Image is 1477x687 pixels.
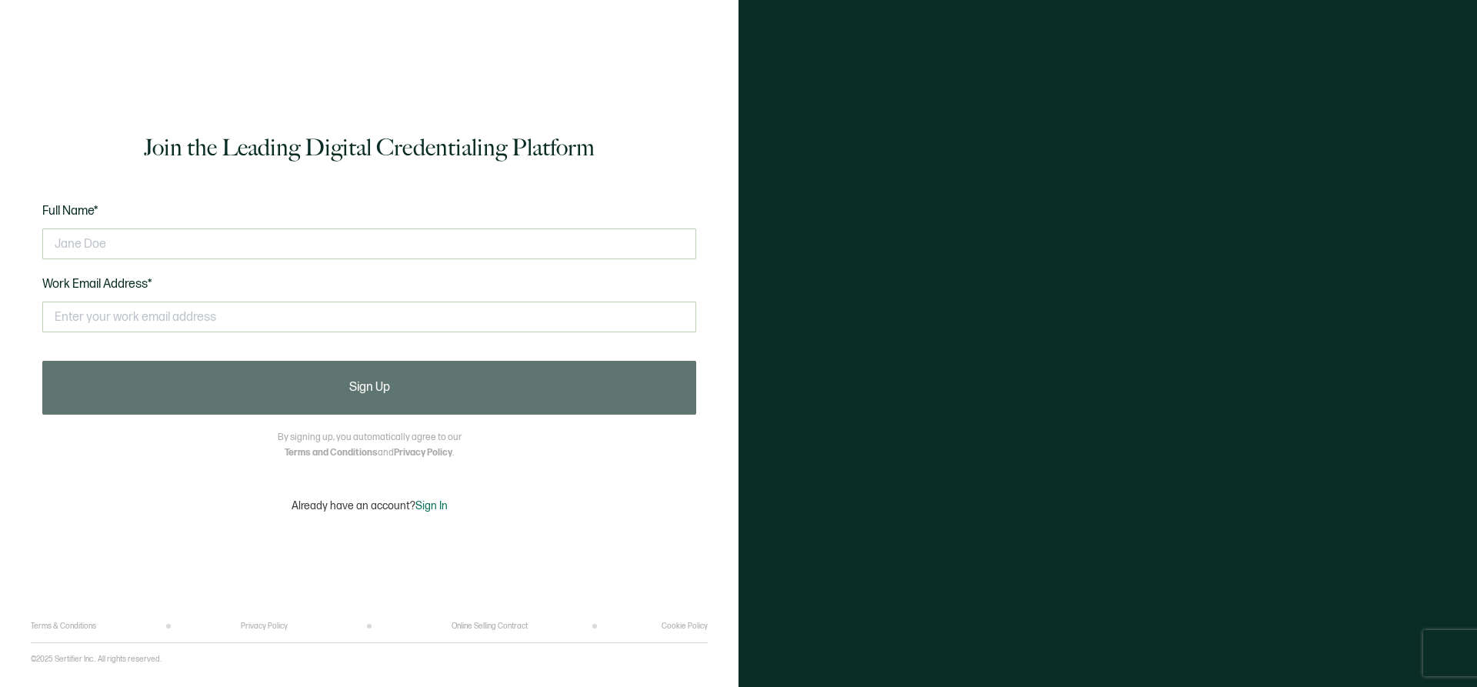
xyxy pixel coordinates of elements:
span: Work Email Address* [42,277,152,292]
p: ©2025 Sertifier Inc.. All rights reserved. [31,655,162,664]
span: Sign In [415,499,448,512]
a: Terms & Conditions [31,622,96,631]
p: Already have an account? [292,499,448,512]
span: Sign Up [349,382,390,394]
input: Jane Doe [42,228,696,259]
a: Cookie Policy [662,622,708,631]
a: Privacy Policy [394,447,452,459]
a: Terms and Conditions [285,447,378,459]
input: Enter your work email address [42,302,696,332]
button: Sign Up [42,361,696,415]
a: Privacy Policy [241,622,288,631]
h1: Join the Leading Digital Credentialing Platform [144,132,595,163]
p: By signing up, you automatically agree to our and . [278,430,462,461]
a: Online Selling Contract [452,622,528,631]
span: Full Name* [42,204,98,218]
